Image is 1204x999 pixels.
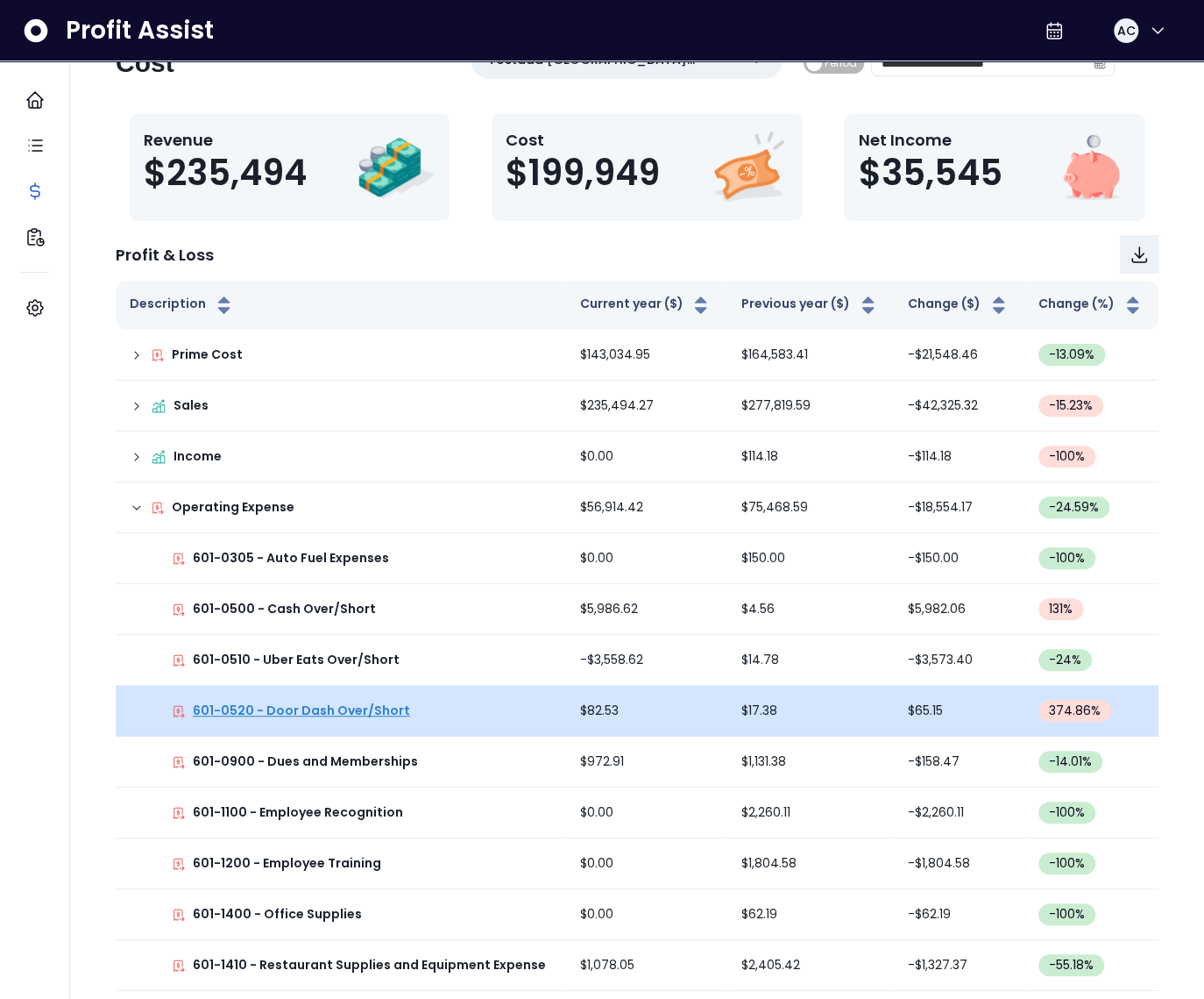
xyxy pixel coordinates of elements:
[1049,396,1093,415] span: -15.23 %
[193,956,546,974] p: 601-1410 - Restaurant Supplies and Equipment Expense
[727,533,894,584] td: $150.00
[144,152,307,194] span: $235,494
[565,584,726,635] td: $5,986.62
[1094,57,1106,69] svg: calendar
[1049,447,1085,466] span: -100 %
[727,838,894,889] td: $1,804.58
[1049,600,1073,618] span: 131 %
[1049,956,1094,974] span: -55.18 %
[506,128,660,152] p: Cost
[193,600,376,618] p: 601-0500 - Cash Over/Short
[172,498,294,517] p: Operating Expense
[565,940,726,991] td: $1,078.05
[565,737,726,788] td: $972.91
[894,788,1024,838] td: -$2,260.11
[858,152,1002,194] span: $35,545
[193,753,418,771] p: 601-0900 - Dues and Memberships
[172,346,243,364] p: Prime Cost
[565,482,726,533] td: $56,914.42
[193,702,410,720] p: 601-0520 - Door Dash Over/Short
[727,788,894,838] td: $2,260.11
[727,584,894,635] td: $4.56
[1116,22,1135,39] span: AC
[565,330,726,381] td: $143,034.95
[144,128,307,152] p: Revenue
[193,651,400,669] p: 601-0510 - Uber Eats Over/Short
[894,940,1024,991] td: -$1,327.37
[565,686,726,737] td: $82.53
[1049,854,1085,873] span: -100 %
[858,128,1002,152] p: Net Income
[727,330,894,381] td: $164,583.41
[727,482,894,533] td: $75,468.59
[357,128,436,207] img: Revenue
[565,889,726,940] td: $0.00
[894,533,1024,584] td: -$150.00
[741,295,879,316] button: Previous year ($)
[727,381,894,432] td: $277,819.59
[130,295,235,316] button: Description
[174,396,209,415] p: Sales
[565,635,726,686] td: -$3,558.62
[825,53,857,74] span: Period
[565,838,726,889] td: $0.00
[506,152,660,194] span: $199,949
[1120,235,1158,274] button: Download
[116,243,214,267] p: Profit & Loss
[174,447,222,466] p: Income
[709,128,788,207] img: Cost
[894,838,1024,889] td: -$1,804.58
[579,295,712,316] button: Current year ($)
[894,381,1024,432] td: -$42,325.32
[565,432,726,482] td: $0.00
[1038,295,1144,316] button: Change (%)
[565,533,726,584] td: $0.00
[727,737,894,788] td: $1,131.38
[1049,651,1081,669] span: -24 %
[727,686,894,737] td: $17.38
[193,549,389,567] p: 601-0305 - Auto Fuel Expenses
[66,15,214,46] span: Profit Assist
[1049,905,1085,924] span: -100 %
[894,686,1024,737] td: $65.15
[727,940,894,991] td: $2,405.42
[894,737,1024,788] td: -$158.47
[908,295,1009,316] button: Change ($)
[894,330,1024,381] td: -$21,548.46
[894,482,1024,533] td: -$18,554.17
[116,47,174,79] h2: Cost
[727,635,894,686] td: $14.78
[193,854,381,873] p: 601-1200 - Employee Training
[1049,549,1085,567] span: -100 %
[565,788,726,838] td: $0.00
[1052,128,1130,207] img: Net Income
[894,635,1024,686] td: -$3,573.40
[894,584,1024,635] td: $5,982.06
[1049,753,1092,771] span: -14.01 %
[894,889,1024,940] td: -$62.19
[1049,346,1094,364] span: -13.09 %
[193,803,403,822] p: 601-1100 - Employee Recognition
[1049,498,1099,517] span: -24.59 %
[1049,803,1085,822] span: -100 %
[727,432,894,482] td: $114.18
[727,889,894,940] td: $62.19
[1049,702,1101,720] span: 374.86 %
[565,381,726,432] td: $235,494.27
[894,432,1024,482] td: -$114.18
[193,905,362,924] p: 601-1400 - Office Supplies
